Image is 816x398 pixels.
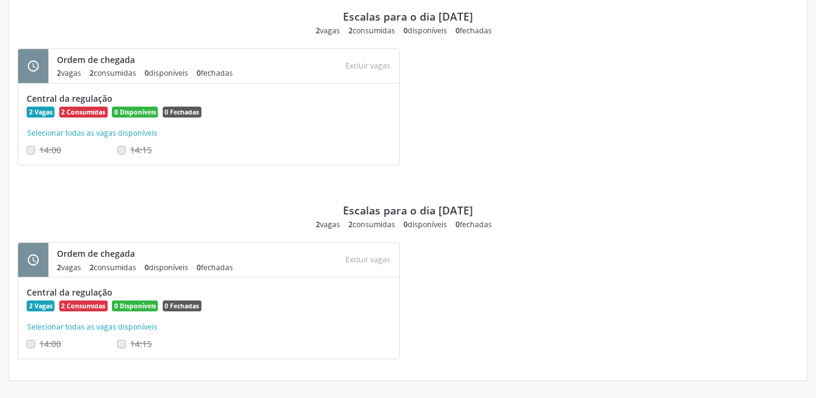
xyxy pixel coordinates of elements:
[455,219,460,230] span: 0
[57,247,241,260] div: Ordem de chegada
[348,25,353,36] span: 2
[27,321,158,333] button: Selecionar todas as vagas disponíveis
[90,262,136,273] div: consumidas
[348,219,395,230] div: consumidas
[27,300,54,311] span: 2 Vagas
[197,262,233,273] div: fechadas
[59,107,108,118] span: 2 Consumidas
[130,144,152,156] span: Não é possivel realocar uma vaga consumida
[403,25,447,36] div: disponíveis
[145,262,188,273] div: disponíveis
[316,25,340,36] div: vagas
[27,107,54,118] span: 2 Vagas
[403,219,408,230] span: 0
[57,53,241,66] div: Ordem de chegada
[348,25,395,36] div: consumidas
[455,219,492,230] div: fechadas
[39,338,61,350] span: Não é possivel realocar uma vaga consumida
[57,68,61,78] span: 2
[455,25,460,36] span: 0
[130,338,152,350] span: Não é possivel realocar uma vaga consumida
[163,300,201,311] span: 0 Fechadas
[90,262,94,273] span: 2
[163,107,201,118] span: 0 Fechadas
[57,262,61,273] span: 2
[343,10,473,23] div: Escalas para o dia [DATE]
[341,251,395,268] div: Escolha as vagas para excluir
[57,262,81,273] div: vagas
[197,262,201,273] span: 0
[403,219,447,230] div: disponíveis
[316,219,340,230] div: vagas
[57,68,81,78] div: vagas
[316,219,320,230] span: 2
[197,68,201,78] span: 0
[112,107,158,118] span: 0 Disponíveis
[27,286,391,299] div: Central da regulação
[403,25,408,36] span: 0
[90,68,94,78] span: 2
[59,300,108,311] span: 2 Consumidas
[145,262,149,273] span: 0
[112,300,158,311] span: 0 Disponíveis
[90,68,136,78] div: consumidas
[455,25,492,36] div: fechadas
[39,144,61,156] span: Não é possivel realocar uma vaga consumida
[145,68,149,78] span: 0
[348,219,353,230] span: 2
[145,68,188,78] div: disponíveis
[316,25,320,36] span: 2
[343,204,473,217] div: Escalas para o dia [DATE]
[341,58,395,74] div: Escolha as vagas para excluir
[27,253,40,267] i: schedule
[27,92,391,105] div: Central da regulação
[197,68,233,78] div: fechadas
[27,59,40,73] i: schedule
[27,127,158,139] button: Selecionar todas as vagas disponíveis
